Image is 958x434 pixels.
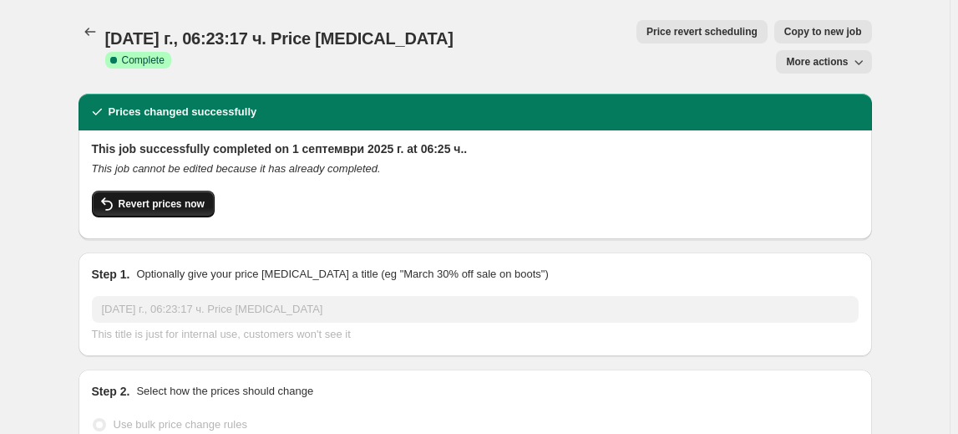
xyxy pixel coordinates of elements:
[92,328,351,340] span: This title is just for internal use, customers won't see it
[114,418,247,431] span: Use bulk price change rules
[92,191,215,217] button: Revert prices now
[786,55,848,69] span: More actions
[136,383,313,400] p: Select how the prices should change
[774,20,872,43] button: Copy to new job
[105,29,454,48] span: [DATE] г., 06:23:17 ч. Price [MEDICAL_DATA]
[92,296,859,323] input: 30% off holiday sale
[136,266,548,283] p: Optionally give your price [MEDICAL_DATA] a title (eg "March 30% off sale on boots")
[646,25,758,38] span: Price revert scheduling
[122,54,165,67] span: Complete
[92,383,130,400] h2: Step 2.
[92,162,381,175] i: This job cannot be edited because it has already completed.
[92,266,130,283] h2: Step 1.
[776,50,871,74] button: More actions
[109,104,257,120] h2: Prices changed successfully
[784,25,862,38] span: Copy to new job
[92,140,859,157] h2: This job successfully completed on 1 септември 2025 г. at 06:25 ч..
[119,197,205,211] span: Revert prices now
[79,20,102,43] button: Price change jobs
[636,20,768,43] button: Price revert scheduling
